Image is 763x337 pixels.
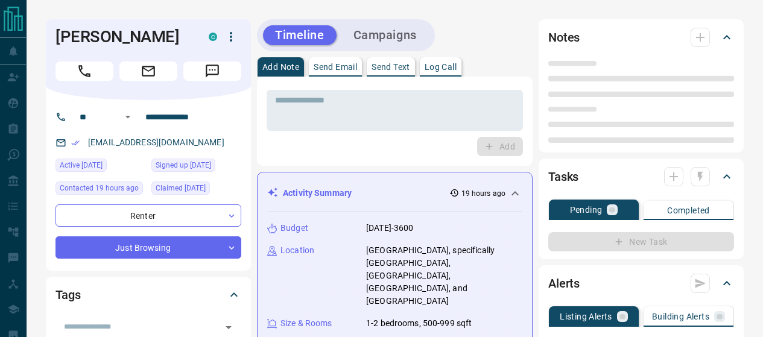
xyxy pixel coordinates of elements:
p: Completed [667,206,710,215]
p: Activity Summary [283,187,352,200]
p: Send Text [372,63,410,71]
div: Tue Aug 12 2025 [55,181,145,198]
span: Message [183,61,241,81]
p: Log Call [425,63,457,71]
p: Budget [280,222,308,235]
p: Send Email [314,63,357,71]
span: Call [55,61,113,81]
div: Renter [55,204,241,227]
p: Listing Alerts [560,312,612,321]
span: Claimed [DATE] [156,182,206,194]
h2: Tags [55,285,80,304]
div: condos.ca [209,33,217,41]
div: Wed May 13 2020 [151,159,241,175]
p: Location [280,244,314,257]
div: Tasks [548,162,734,191]
svg: Email Verified [71,139,80,147]
h2: Notes [548,28,580,47]
h2: Alerts [548,274,580,293]
span: Active [DATE] [60,159,103,171]
div: Mon May 12 2025 [151,181,241,198]
p: 19 hours ago [461,188,505,199]
p: Pending [570,206,603,214]
div: Mon Aug 11 2025 [55,159,145,175]
h2: Tasks [548,167,578,186]
button: Timeline [263,25,337,45]
div: Tags [55,280,241,309]
p: Building Alerts [652,312,709,321]
h1: [PERSON_NAME] [55,27,191,46]
p: Size & Rooms [280,317,332,330]
div: Just Browsing [55,236,241,259]
p: Add Note [262,63,299,71]
button: Open [121,110,135,124]
div: Activity Summary19 hours ago [267,182,522,204]
span: Signed up [DATE] [156,159,211,171]
button: Open [220,319,237,336]
div: Notes [548,23,734,52]
p: 1-2 bedrooms, 500-999 sqft [366,317,472,330]
a: [EMAIL_ADDRESS][DOMAIN_NAME] [88,137,224,147]
p: [DATE]-3600 [366,222,413,235]
span: Email [119,61,177,81]
span: Contacted 19 hours ago [60,182,139,194]
div: Alerts [548,269,734,298]
button: Campaigns [341,25,429,45]
p: [GEOGRAPHIC_DATA], specifically [GEOGRAPHIC_DATA], [GEOGRAPHIC_DATA], [GEOGRAPHIC_DATA], and [GEO... [366,244,522,307]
